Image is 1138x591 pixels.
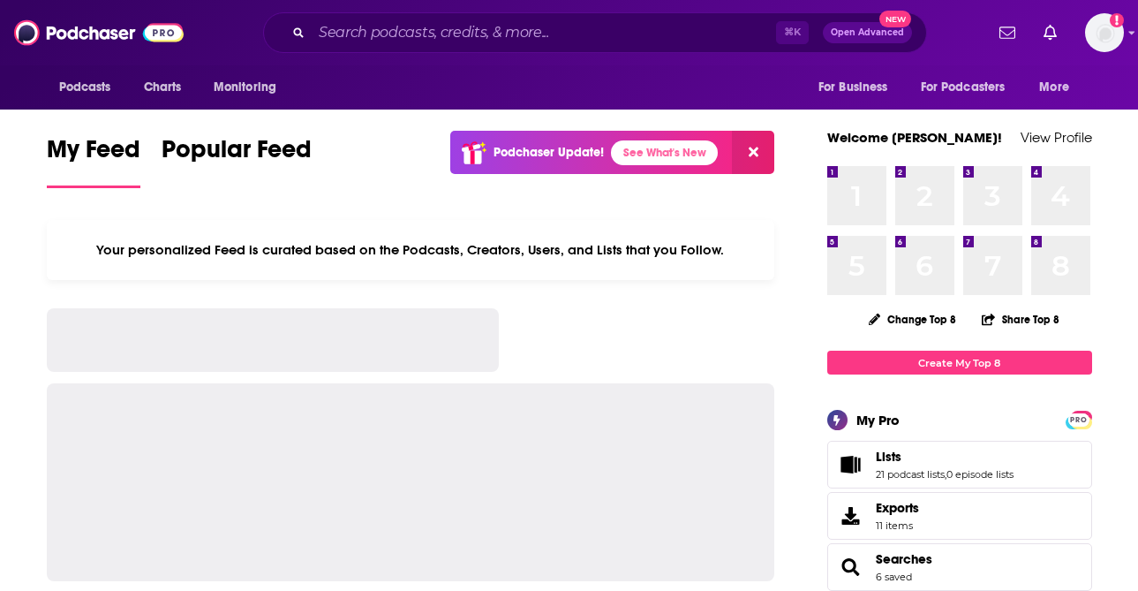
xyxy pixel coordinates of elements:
[921,75,1006,100] span: For Podcasters
[827,129,1002,146] a: Welcome [PERSON_NAME]!
[1021,129,1092,146] a: View Profile
[992,18,1022,48] a: Show notifications dropdown
[47,71,134,104] button: open menu
[1085,13,1124,52] img: User Profile
[59,75,111,100] span: Podcasts
[831,28,904,37] span: Open Advanced
[1085,13,1124,52] button: Show profile menu
[876,500,919,516] span: Exports
[144,75,182,100] span: Charts
[214,75,276,100] span: Monitoring
[879,11,911,27] span: New
[47,134,140,188] a: My Feed
[876,519,919,532] span: 11 items
[14,16,184,49] img: Podchaser - Follow, Share and Rate Podcasts
[162,134,312,188] a: Popular Feed
[833,555,869,580] a: Searches
[132,71,192,104] a: Charts
[827,543,1092,591] span: Searches
[827,441,1092,489] span: Lists
[806,71,910,104] button: open menu
[162,134,312,175] span: Popular Feed
[833,452,869,477] a: Lists
[47,220,775,280] div: Your personalized Feed is curated based on the Podcasts, Creators, Users, and Lists that you Follow.
[47,134,140,175] span: My Feed
[876,449,901,465] span: Lists
[312,19,776,47] input: Search podcasts, credits, & more...
[1039,75,1069,100] span: More
[909,71,1031,104] button: open menu
[981,302,1060,337] button: Share Top 8
[1068,413,1089,426] a: PRO
[876,571,912,583] a: 6 saved
[876,551,932,567] a: Searches
[201,71,299,104] button: open menu
[827,351,1092,375] a: Create My Top 8
[946,468,1014,481] a: 0 episode lists
[858,308,968,330] button: Change Top 8
[856,412,900,428] div: My Pro
[611,140,718,165] a: See What's New
[1036,18,1064,48] a: Show notifications dropdown
[1085,13,1124,52] span: Logged in as megcassidy
[876,468,945,481] a: 21 podcast lists
[776,21,809,44] span: ⌘ K
[823,22,912,43] button: Open AdvancedNew
[1027,71,1091,104] button: open menu
[818,75,888,100] span: For Business
[833,504,869,528] span: Exports
[827,492,1092,540] a: Exports
[945,468,946,481] span: ,
[876,449,1014,465] a: Lists
[1110,13,1124,27] svg: Add a profile image
[1068,413,1089,427] span: PRO
[263,12,927,53] div: Search podcasts, credits, & more...
[494,145,604,160] p: Podchaser Update!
